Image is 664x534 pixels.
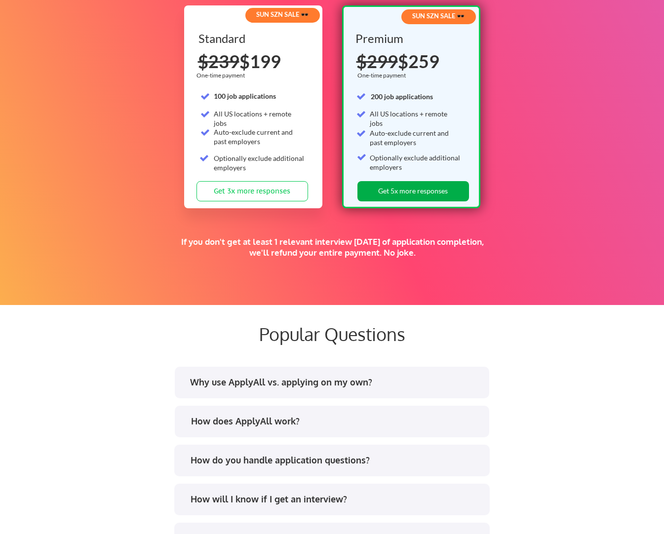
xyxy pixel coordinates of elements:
[191,493,480,505] div: How will I know if I get an interview?
[198,33,307,44] div: Standard
[357,181,469,201] button: Get 5x more responses
[371,92,433,101] strong: 200 job applications
[196,181,308,201] button: Get 3x more responses
[95,323,569,344] div: Popular Questions
[196,72,248,79] div: One-time payment
[214,92,276,100] strong: 100 job applications
[214,109,305,128] div: All US locations + remote jobs
[191,415,481,427] div: How does ApplyAll work?
[370,153,461,172] div: Optionally exclude additional employers
[412,12,465,20] strong: SUN SZN SALE 🕶️
[355,33,464,44] div: Premium
[214,153,305,173] div: Optionally exclude additional employers
[370,128,461,148] div: Auto-exclude current and past employers
[214,127,305,147] div: Auto-exclude current and past employers
[356,50,398,72] s: $299
[191,454,480,466] div: How do you handle application questions?
[370,109,461,128] div: All US locations + remote jobs
[356,52,468,70] div: $259
[256,10,309,18] strong: SUN SZN SALE 🕶️
[198,52,310,70] div: $199
[198,50,239,72] s: $239
[172,236,493,258] div: If you don't get at least 1 relevant interview [DATE] of application completion, we'll refund you...
[190,376,480,388] div: Why use ApplyAll vs. applying on my own?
